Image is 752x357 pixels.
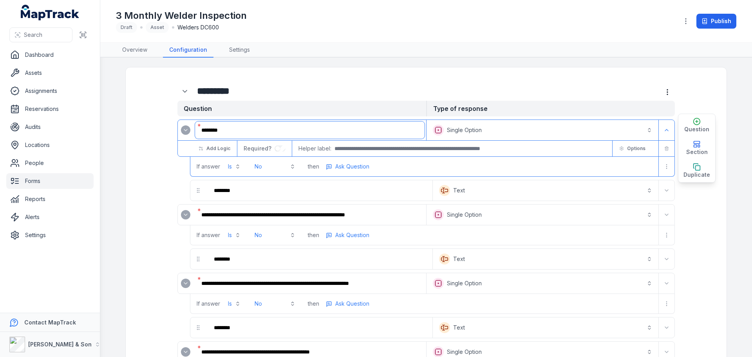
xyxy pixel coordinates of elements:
[660,277,673,290] button: Expand
[195,121,425,139] div: :rp3:-form-item-label
[181,210,190,219] button: Expand
[178,275,193,291] div: :rqg:-form-item-label
[24,319,76,326] strong: Contact MapTrack
[181,125,190,135] button: Expand
[428,121,657,139] button: Single Option
[428,275,657,292] button: Single Option
[208,319,431,336] div: :rr1:-form-item-label
[197,231,220,239] span: If answer
[660,229,673,241] button: more-detail
[181,279,190,288] button: Expand
[250,159,300,174] button: No
[195,256,201,262] svg: drag
[24,31,42,39] span: Search
[6,209,94,225] a: Alerts
[178,122,193,138] div: :rp2:-form-item-label
[684,125,709,133] span: Question
[193,142,235,155] button: Add Logic
[177,101,426,116] strong: Question
[6,65,94,81] a: Assets
[208,250,431,268] div: :rqa:-form-item-label
[335,300,369,308] span: Ask Question
[678,114,715,137] button: Question
[206,145,230,152] span: Add Logic
[6,227,94,243] a: Settings
[244,145,275,152] span: Required?
[660,85,675,100] button: more-detail
[335,231,369,239] span: Ask Question
[6,101,94,117] a: Reservations
[627,145,645,152] span: Options
[660,208,673,221] button: Expand
[208,182,431,199] div: :rpj:-form-item-label
[434,319,657,336] button: Text
[434,182,657,199] button: Text
[177,24,219,31] span: Welders DC600
[190,251,206,267] div: drag
[275,145,286,152] input: :r10i:-form-item-label
[6,155,94,171] a: People
[308,300,319,308] span: then
[428,206,657,223] button: Single Option
[678,159,715,182] button: Duplicate
[6,47,94,63] a: Dashboard
[696,14,736,29] button: Publish
[190,183,206,198] div: drag
[28,341,92,348] strong: [PERSON_NAME] & Son
[9,27,72,42] button: Search
[223,159,245,174] button: Is
[660,184,673,197] button: Expand
[686,148,708,156] span: Section
[190,320,206,335] div: drag
[195,324,201,331] svg: drag
[660,253,673,265] button: Expand
[322,229,373,241] button: more-detail
[308,163,319,170] span: then
[223,297,245,311] button: Is
[6,83,94,99] a: Assignments
[335,163,369,170] span: Ask Question
[116,9,247,22] h1: 3 Monthly Welder Inspection
[178,207,193,223] div: :rpp:-form-item-label
[195,187,201,194] svg: drag
[116,22,137,33] div: Draft
[223,43,256,58] a: Settings
[195,206,425,223] div: :rpq:-form-item-label
[660,160,673,173] button: more-detail
[434,250,657,268] button: Text
[678,137,715,159] button: Section
[322,298,373,310] button: more-detail
[6,137,94,153] a: Locations
[298,145,331,152] span: Helper label:
[181,347,190,357] button: Expand
[322,161,373,172] button: more-detail
[6,191,94,207] a: Reports
[197,300,220,308] span: If answer
[660,124,673,136] button: Expand
[660,321,673,334] button: Expand
[223,228,245,242] button: Is
[6,173,94,189] a: Forms
[250,228,300,242] button: No
[6,119,94,135] a: Audits
[116,43,154,58] a: Overview
[195,275,425,292] div: :rqh:-form-item-label
[197,163,220,170] span: If answer
[177,84,194,99] div: :roq:-form-item-label
[250,297,300,311] button: No
[146,22,169,33] div: Asset
[177,84,192,99] button: Expand
[308,231,319,239] span: then
[614,142,651,155] button: Options
[660,297,673,310] button: more-detail
[163,43,213,58] a: Configuration
[683,171,710,179] span: Duplicate
[21,5,80,20] a: MapTrack
[426,101,675,116] strong: Type of response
